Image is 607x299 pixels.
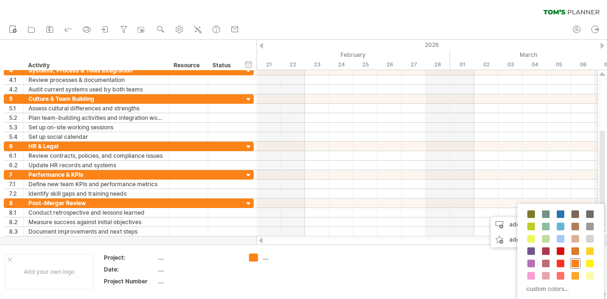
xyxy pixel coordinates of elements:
div: 8.3 [9,227,23,236]
div: 5.1 [9,104,23,113]
div: add time block [491,217,556,232]
div: 5.4 [9,132,23,141]
div: Sunday, 1 March 2026 [450,60,474,70]
div: 5.3 [9,123,23,132]
div: 6.1 [9,151,23,160]
div: add icon [491,232,556,247]
div: Define new team KPIs and performance metrics [28,180,164,189]
div: 5 [9,94,23,103]
div: Project Number [104,277,156,285]
div: .... [263,254,314,262]
div: .... [158,265,238,273]
div: custom colors... [522,282,597,295]
div: Identify skill gaps and training needs [28,189,164,198]
div: Tuesday, 24 February 2026 [329,60,353,70]
div: Sunday, 22 February 2026 [281,60,305,70]
div: Update HR records and systems [28,161,164,170]
div: Wednesday, 25 February 2026 [353,60,377,70]
div: 5.2 [9,113,23,122]
div: Project: [104,254,156,262]
div: 7 [9,170,23,179]
div: .... [158,277,238,285]
div: Monday, 2 March 2026 [474,60,498,70]
div: Document improvements and next steps [28,227,164,236]
div: Date: [104,265,156,273]
div: Thursday, 5 March 2026 [547,60,571,70]
div: Set up on-site working sessions [28,123,164,132]
div: Audit current systems used by both teams [28,85,164,94]
div: Set up social calendar [28,132,164,141]
div: Monday, 23 February 2026 [305,60,329,70]
div: 7.2 [9,189,23,198]
div: Thursday, 26 February 2026 [377,60,402,70]
div: .... [158,254,238,262]
div: Post-Merger Review [28,199,164,208]
div: Friday, 27 February 2026 [402,60,426,70]
div: 6.2 [9,161,23,170]
div: Review contracts, policies, and compliance issues [28,151,164,160]
div: Saturday, 28 February 2026 [426,60,450,70]
div: Activity [28,61,164,70]
div: Plan team-building activities and integration workshops [28,113,164,122]
div: 8 [9,199,23,208]
div: Tuesday, 3 March 2026 [498,60,523,70]
div: 4.2 [9,85,23,94]
div: Friday, 6 March 2026 [571,60,595,70]
div: Measure success against initial objectives [28,217,164,227]
div: Assess cultural differences and strengths [28,104,164,113]
div: Systems, Process & Tools Integration [28,66,164,75]
div: 6 [9,142,23,151]
div: Status [212,61,233,70]
div: Wednesday, 4 March 2026 [523,60,547,70]
div: 7.1 [9,180,23,189]
div: 8.2 [9,217,23,227]
div: Saturday, 21 February 2026 [257,60,281,70]
div: Resource [174,61,202,70]
div: 4 [9,66,23,75]
div: Add your own logo [5,254,93,290]
div: Culture & Team Building [28,94,164,103]
div: Review processes & documentation [28,75,164,84]
div: 4.1 [9,75,23,84]
div: 8.1 [9,208,23,217]
div: Conduct retrospective and lessons learned [28,208,164,217]
div: HR & Legal [28,142,164,151]
div: Performance & KPIs [28,170,164,179]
